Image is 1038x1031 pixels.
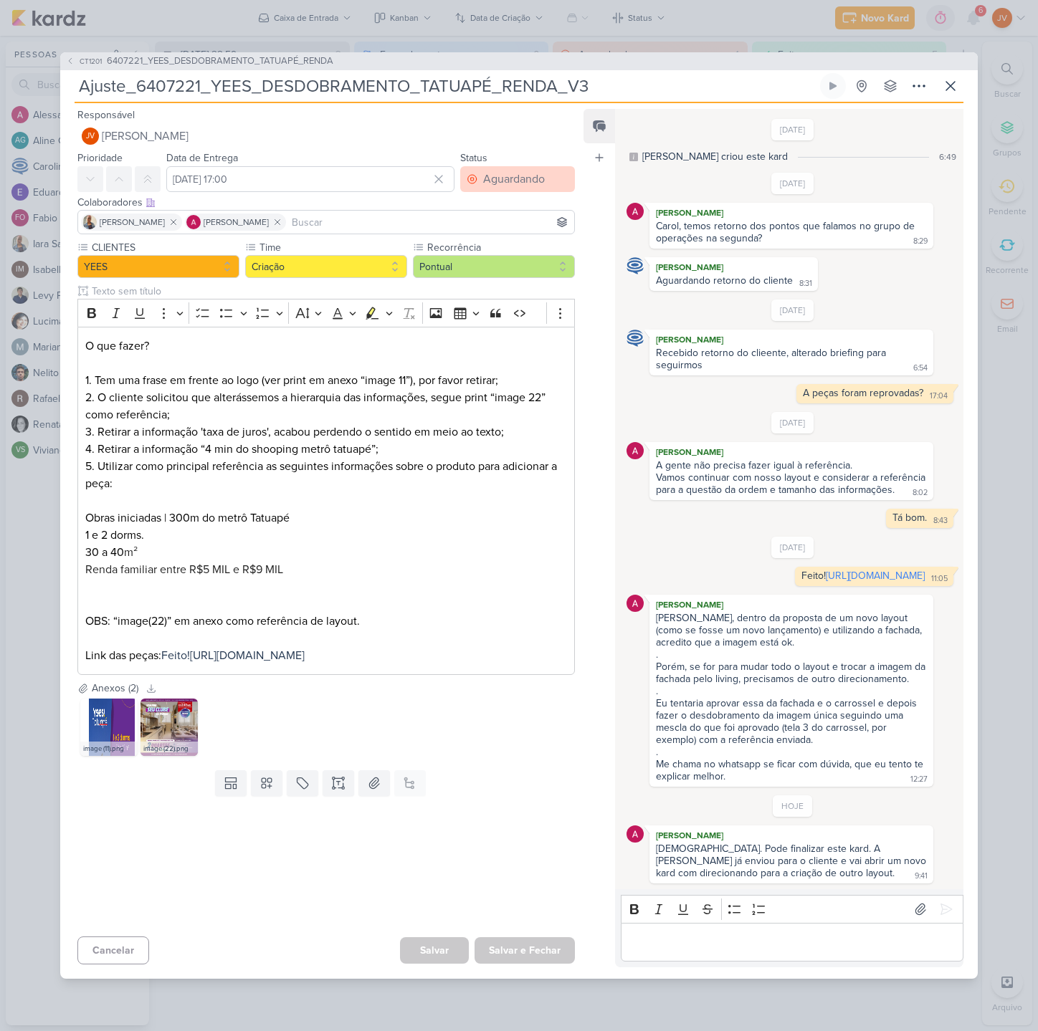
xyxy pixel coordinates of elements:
[656,661,927,685] div: Porém, se for para mudar todo o layout e trocar a imagem da fachada pelo living, precisamos de ou...
[124,545,138,560] span: m²
[80,699,138,756] img: gjjp9VSUKNq7AHtPavoetEzxZ66DU098BmMuMLY7.png
[102,128,189,145] span: [PERSON_NAME]
[77,123,575,149] button: JV [PERSON_NAME]
[652,206,930,220] div: [PERSON_NAME]
[82,215,97,229] img: Iara Santos
[258,240,407,255] label: Time
[413,255,575,278] button: Pontual
[627,203,644,220] img: Alessandra Gomes
[85,389,567,458] p: 2. O cliente solicitou que alterássemos a hierarquia das informações, segue print “image 22” como...
[652,828,930,843] div: [PERSON_NAME]
[627,442,644,459] img: Alessandra Gomes
[656,758,926,782] div: Me chama no whatsapp se ficar com dúvida, que eu tento te explicar melhor.
[245,255,407,278] button: Criação
[939,150,956,163] div: 6:49
[627,595,644,612] img: Alessandra Gomes
[77,299,575,327] div: Editor toolbar
[166,166,454,192] input: Select a date
[656,274,793,287] div: Aguardando retorno do cliente
[656,746,927,758] div: .
[621,895,963,923] div: Editor toolbar
[801,570,925,582] div: Feito!
[910,774,928,785] div: 12:27
[913,363,928,374] div: 6:54
[66,54,333,69] button: CT1201 6407221_YEES_DESDOBRAMENTO_TATUAPÉ_RENDA
[426,240,575,255] label: Recorrência
[931,573,948,585] div: 11:05
[141,699,198,756] img: YjBCLUpGq6YUlcTrlfIqETjObyV2eAFUGhVsJ3BN.jpg
[190,648,305,663] a: [URL][DOMAIN_NAME]
[913,236,928,247] div: 8:29
[77,327,575,676] div: Editor editing area: main
[77,56,104,67] span: CT1201
[656,459,927,471] div: A gente não precisa fazer igual à referência.
[915,871,928,882] div: 9:41
[77,109,135,121] label: Responsável
[89,284,575,299] input: Texto sem título
[90,240,239,255] label: CLIENTES
[827,80,839,92] div: Ligar relógio
[289,214,571,231] input: Buscar
[933,515,948,527] div: 8:43
[656,612,927,648] div: [PERSON_NAME], dentro da proposta de um novo layout (como se fosse um novo lançamento) e utilizan...
[141,742,198,756] div: image (22).png
[85,458,567,595] p: 5. Utilizar como principal referência as seguintes informações sobre o produto para adicionar a p...
[913,487,928,499] div: 8:02
[166,152,238,164] label: Data de Entrega
[656,843,929,879] div: [DEMOGRAPHIC_DATA]. Pode finalizar este kard. A [PERSON_NAME] já enviou para o cliente e vai abri...
[85,613,567,664] p: OBS: “image(22)” em anexo como referência de layout. Link das peças:
[77,255,239,278] button: YEES
[656,347,889,371] div: Recebido retorno do clieente, alterado briefing para seguirmos
[642,149,788,164] div: [PERSON_NAME] criou este kard
[892,512,927,524] div: Tá bom.
[621,923,963,962] div: Editor editing area: main
[460,152,487,164] label: Status
[627,257,644,274] img: Caroline Traven De Andrade
[652,260,815,274] div: [PERSON_NAME]
[85,562,283,577] span: Renda familiar entre R$5 MIL e R$9 MIL
[100,216,165,229] span: [PERSON_NAME]
[161,648,190,663] span: Feito!
[107,54,333,69] span: 6407221_YEES_DESDOBRAMENTO_TATUAPÉ_RENDA
[652,598,930,612] div: [PERSON_NAME]
[460,166,575,192] button: Aguardando
[656,648,927,661] div: .
[627,825,644,843] img: Alessandra Gomes
[80,742,138,756] div: image (11).png
[483,171,545,188] div: Aguardando
[826,570,925,582] a: [URL][DOMAIN_NAME]
[85,337,567,389] p: O que fazer? 1. Tem uma frase em frente ao logo (ver print em anexo “image 11”), por favor retirar;
[656,471,928,496] div: Vamos continuar com nosso layout e considerar a referência para a questão da ordem e tamanho das ...
[803,387,923,399] div: A peças foram reprovadas?
[930,390,948,402] div: 17:04
[627,330,644,347] img: Caroline Traven De Andrade
[656,685,927,697] div: .
[186,215,201,229] img: Alessandra Gomes
[652,332,930,347] div: [PERSON_NAME]
[799,278,812,289] div: 8:31
[77,152,123,164] label: Prioridade
[86,133,95,140] p: JV
[204,216,269,229] span: [PERSON_NAME]
[77,936,149,964] button: Cancelar
[82,128,99,145] div: Joney Viana
[656,220,918,244] div: Carol, temos retorno dos pontos que falamos no grupo de operações na segunda?
[652,445,930,459] div: [PERSON_NAME]
[75,73,817,99] input: Kard Sem Título
[656,697,927,746] div: Eu tentaria aprovar essa da fachada e o carrossel e depois fazer o desdobramento da imagem única ...
[92,681,138,696] div: Anexos (2)
[77,195,575,210] div: Colaboradores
